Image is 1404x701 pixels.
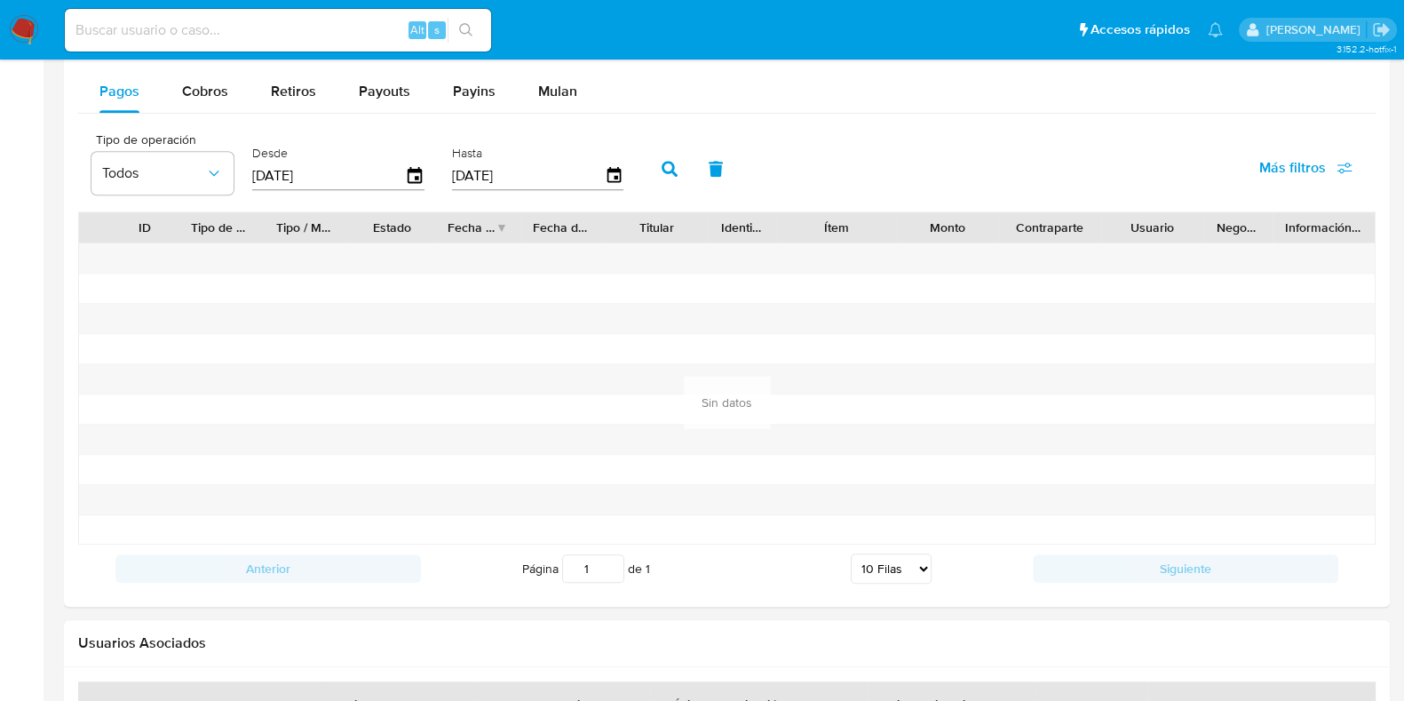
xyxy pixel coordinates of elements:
[1208,22,1223,37] a: Notificaciones
[78,634,1376,652] h2: Usuarios Asociados
[65,19,491,42] input: Buscar usuario o caso...
[410,21,424,38] span: Alt
[434,21,440,38] span: s
[1091,20,1190,39] span: Accesos rápidos
[1372,20,1391,39] a: Salir
[1336,42,1395,56] span: 3.152.2-hotfix-1
[1265,21,1366,38] p: florencia.lera@mercadolibre.com
[448,18,484,43] button: search-icon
